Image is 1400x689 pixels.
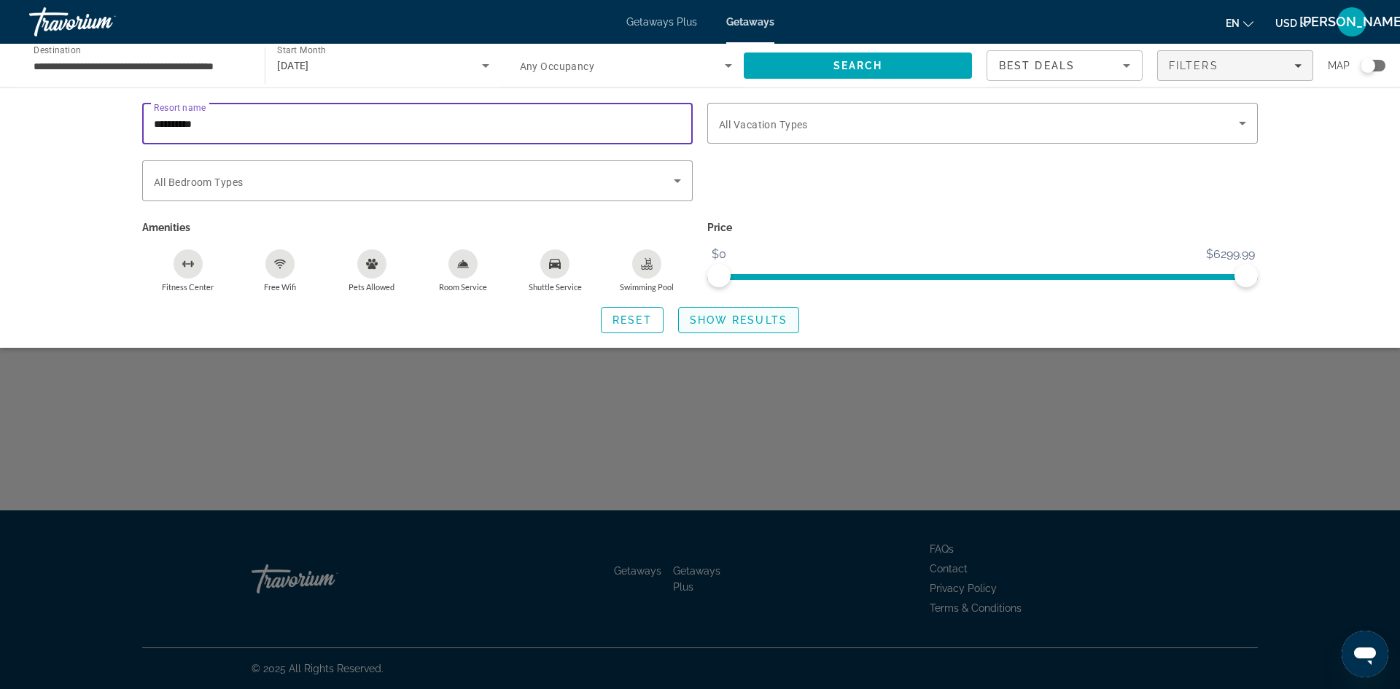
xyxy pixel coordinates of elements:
[520,61,595,72] span: Any Occupancy
[612,314,652,326] span: Reset
[1226,12,1253,34] button: Change language
[601,307,664,333] button: Reset
[709,244,728,265] span: $0
[719,119,808,131] span: All Vacation Types
[162,282,214,292] span: Fitness Center
[620,282,674,292] span: Swimming Pool
[34,58,246,75] input: Select destination
[1169,60,1218,71] span: Filters
[34,44,81,55] span: Destination
[439,282,487,292] span: Room Service
[601,249,693,292] button: Swimming Pool
[678,307,799,333] button: Show Results
[999,57,1130,74] mat-select: Sort by
[142,249,234,292] button: Fitness Center
[1226,17,1240,29] span: en
[1157,50,1313,81] button: Filters
[707,264,731,287] span: ngx-slider
[277,60,309,71] span: [DATE]
[154,176,243,188] span: All Bedroom Types
[529,282,582,292] span: Shuttle Service
[1333,7,1371,37] button: User Menu
[1342,631,1388,677] iframe: Button to launch messaging window
[707,274,1258,277] ngx-slider: ngx-slider
[626,16,697,28] a: Getaways Plus
[690,314,787,326] span: Show Results
[154,103,206,113] span: Resort name
[264,282,296,292] span: Free Wifi
[1275,17,1297,29] span: USD
[277,45,326,55] span: Start Month
[1328,55,1350,76] span: Map
[509,249,601,292] button: Shuttle Service
[833,60,883,71] span: Search
[1234,264,1258,287] span: ngx-slider-max
[326,249,418,292] button: Pets Allowed
[726,16,774,28] a: Getaways
[1275,12,1311,34] button: Change currency
[1204,244,1257,265] span: $6299.99
[29,3,175,41] a: Travorium
[999,60,1075,71] span: Best Deals
[234,249,326,292] button: Free Wifi
[417,249,509,292] button: Room Service
[142,217,693,238] p: Amenities
[349,282,394,292] span: Pets Allowed
[744,52,972,79] button: Search
[707,217,1258,238] p: Price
